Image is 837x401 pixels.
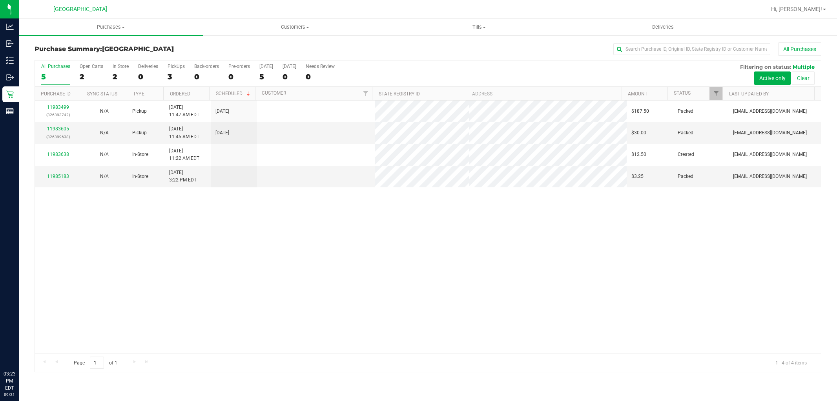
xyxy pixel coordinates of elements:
[53,6,107,13] span: [GEOGRAPHIC_DATA]
[678,129,693,137] span: Packed
[100,108,109,114] span: Not Applicable
[259,64,273,69] div: [DATE]
[6,57,14,64] inline-svg: Inventory
[6,40,14,48] inline-svg: Inbound
[41,64,70,69] div: All Purchases
[754,71,791,85] button: Active only
[80,64,103,69] div: Open Carts
[674,90,691,96] a: Status
[19,24,203,31] span: Purchases
[168,72,185,81] div: 3
[138,64,158,69] div: Deliveries
[283,64,296,69] div: [DATE]
[729,91,769,97] a: Last Updated By
[769,357,813,368] span: 1 - 4 of 4 items
[387,19,571,35] a: Tills
[194,72,219,81] div: 0
[100,152,109,157] span: Not Applicable
[4,392,15,397] p: 09/21
[8,338,31,362] iframe: Resource center
[283,72,296,81] div: 0
[47,126,69,132] a: 11983605
[228,72,250,81] div: 0
[47,104,69,110] a: 11983499
[41,91,71,97] a: Purchase ID
[170,91,190,97] a: Ordered
[771,6,822,12] span: Hi, [PERSON_NAME]!
[678,173,693,180] span: Packed
[100,151,109,158] button: N/A
[41,72,70,81] div: 5
[215,129,229,137] span: [DATE]
[194,64,219,69] div: Back-orders
[47,152,69,157] a: 11983638
[169,125,199,140] span: [DATE] 11:45 AM EDT
[90,357,104,369] input: 1
[100,108,109,115] button: N/A
[306,72,335,81] div: 0
[132,129,147,137] span: Pickup
[132,173,148,180] span: In-Store
[571,19,755,35] a: Deliveries
[678,108,693,115] span: Packed
[631,151,646,158] span: $12.50
[631,129,646,137] span: $30.00
[169,147,199,162] span: [DATE] 11:22 AM EDT
[6,23,14,31] inline-svg: Analytics
[733,129,807,137] span: [EMAIL_ADDRESS][DOMAIN_NAME]
[4,370,15,392] p: 03:23 PM EDT
[642,24,684,31] span: Deliveries
[80,72,103,81] div: 2
[168,64,185,69] div: PickUps
[466,87,622,101] th: Address
[102,45,174,53] span: [GEOGRAPHIC_DATA]
[100,130,109,135] span: Not Applicable
[793,64,815,70] span: Multiple
[740,64,791,70] span: Filtering on status:
[47,174,69,179] a: 11985183
[6,107,14,115] inline-svg: Reports
[631,108,649,115] span: $187.50
[113,72,129,81] div: 2
[35,46,297,53] h3: Purchase Summary:
[306,64,335,69] div: Needs Review
[40,133,77,141] p: (326399638)
[215,108,229,115] span: [DATE]
[113,64,129,69] div: In Store
[203,24,387,31] span: Customers
[169,169,197,184] span: [DATE] 3:22 PM EDT
[733,108,807,115] span: [EMAIL_ADDRESS][DOMAIN_NAME]
[259,72,273,81] div: 5
[100,173,109,180] button: N/A
[169,104,199,119] span: [DATE] 11:47 AM EDT
[228,64,250,69] div: Pre-orders
[733,173,807,180] span: [EMAIL_ADDRESS][DOMAIN_NAME]
[387,24,571,31] span: Tills
[613,43,770,55] input: Search Purchase ID, Original ID, State Registry ID or Customer Name...
[792,71,815,85] button: Clear
[132,151,148,158] span: In-Store
[678,151,694,158] span: Created
[100,174,109,179] span: Not Applicable
[6,73,14,81] inline-svg: Outbound
[379,91,420,97] a: State Registry ID
[100,129,109,137] button: N/A
[23,337,33,346] iframe: Resource center unread badge
[216,91,252,96] a: Scheduled
[19,19,203,35] a: Purchases
[733,151,807,158] span: [EMAIL_ADDRESS][DOMAIN_NAME]
[262,90,286,96] a: Customer
[631,173,644,180] span: $3.25
[67,357,124,369] span: Page of 1
[40,111,77,119] p: (326393742)
[6,90,14,98] inline-svg: Retail
[138,72,158,81] div: 0
[709,87,722,100] a: Filter
[203,19,387,35] a: Customers
[778,42,821,56] button: All Purchases
[133,91,144,97] a: Type
[87,91,117,97] a: Sync Status
[132,108,147,115] span: Pickup
[628,91,647,97] a: Amount
[359,87,372,100] a: Filter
